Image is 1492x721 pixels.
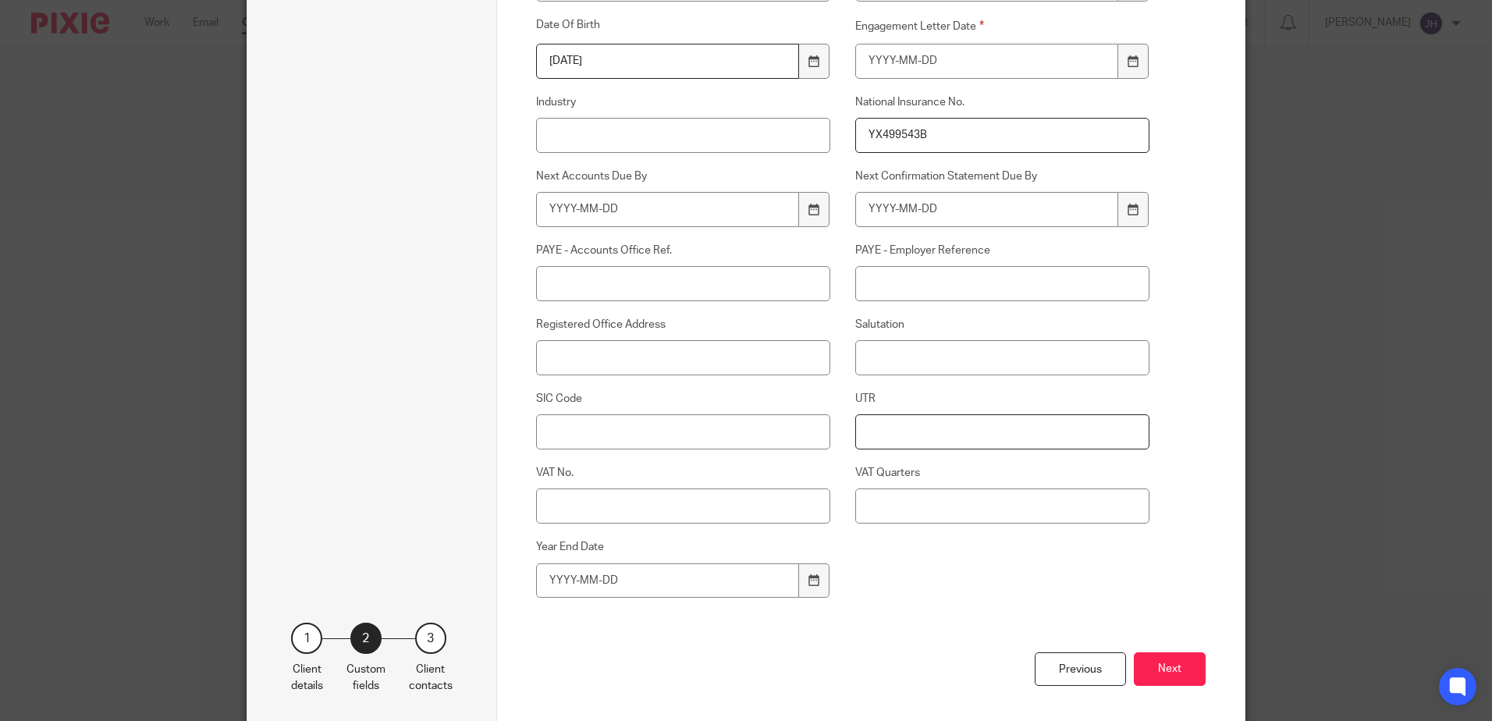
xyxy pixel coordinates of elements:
[855,465,1150,481] label: VAT Quarters
[536,563,800,598] input: YYYY-MM-DD
[536,465,831,481] label: VAT No.
[536,243,831,258] label: PAYE - Accounts Office Ref.
[350,623,382,654] div: 2
[855,391,1150,407] label: UTR
[855,192,1119,227] input: YYYY-MM-DD
[855,169,1150,184] label: Next Confirmation Statement Due By
[536,192,800,227] input: YYYY-MM-DD
[415,623,446,654] div: 3
[1035,652,1126,686] div: Previous
[855,44,1119,79] input: YYYY-MM-DD
[536,17,831,35] label: Date Of Birth
[536,539,831,555] label: Year End Date
[536,94,831,110] label: Industry
[855,317,1150,332] label: Salutation
[346,662,385,694] p: Custom fields
[1134,652,1206,686] button: Next
[291,662,323,694] p: Client details
[536,169,831,184] label: Next Accounts Due By
[409,662,453,694] p: Client contacts
[855,17,1150,35] label: Engagement Letter Date
[291,623,322,654] div: 1
[536,44,800,79] input: Use the arrow keys to pick a date
[855,243,1150,258] label: PAYE - Employer Reference
[536,317,831,332] label: Registered Office Address
[855,94,1150,110] label: National Insurance No.
[536,391,831,407] label: SIC Code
